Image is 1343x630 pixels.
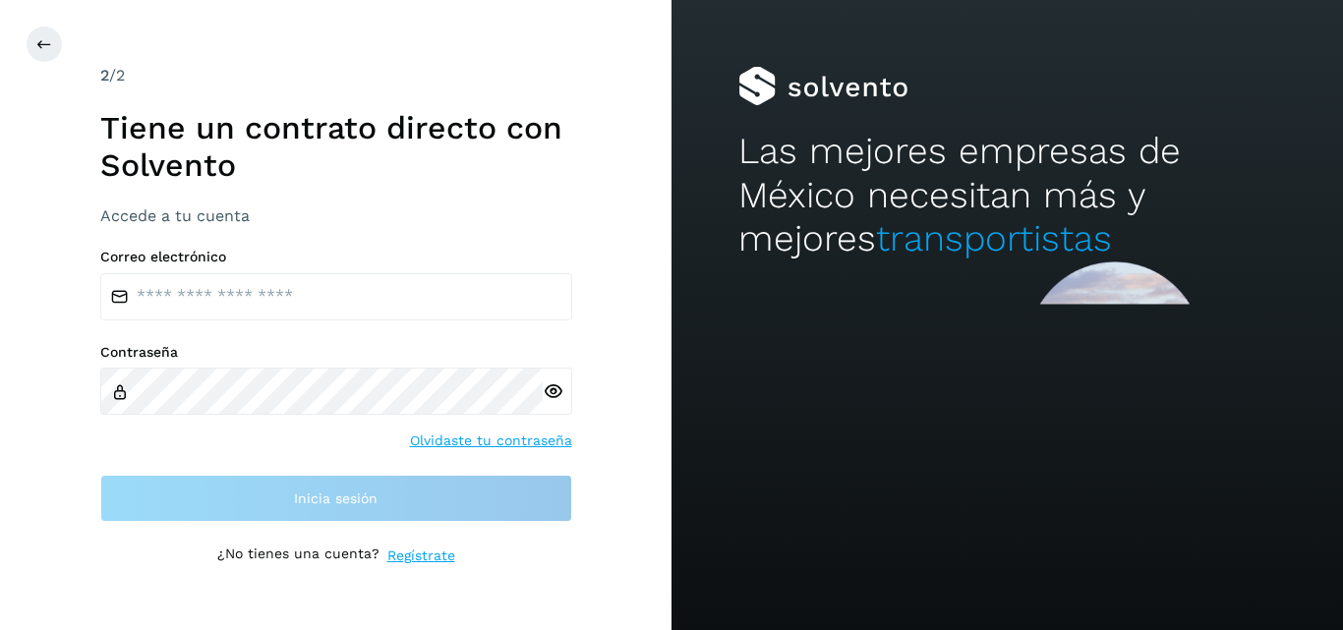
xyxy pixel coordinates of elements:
h2: Las mejores empresas de México necesitan más y mejores [738,130,1275,260]
span: Inicia sesión [294,491,378,505]
div: /2 [100,64,572,87]
a: Olvidaste tu contraseña [410,430,572,451]
span: transportistas [876,217,1112,259]
label: Contraseña [100,344,572,361]
p: ¿No tienes una cuenta? [217,545,380,566]
a: Regístrate [387,545,455,566]
label: Correo electrónico [100,249,572,265]
span: 2 [100,66,109,85]
h3: Accede a tu cuenta [100,206,572,225]
button: Inicia sesión [100,475,572,522]
h1: Tiene un contrato directo con Solvento [100,109,572,185]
